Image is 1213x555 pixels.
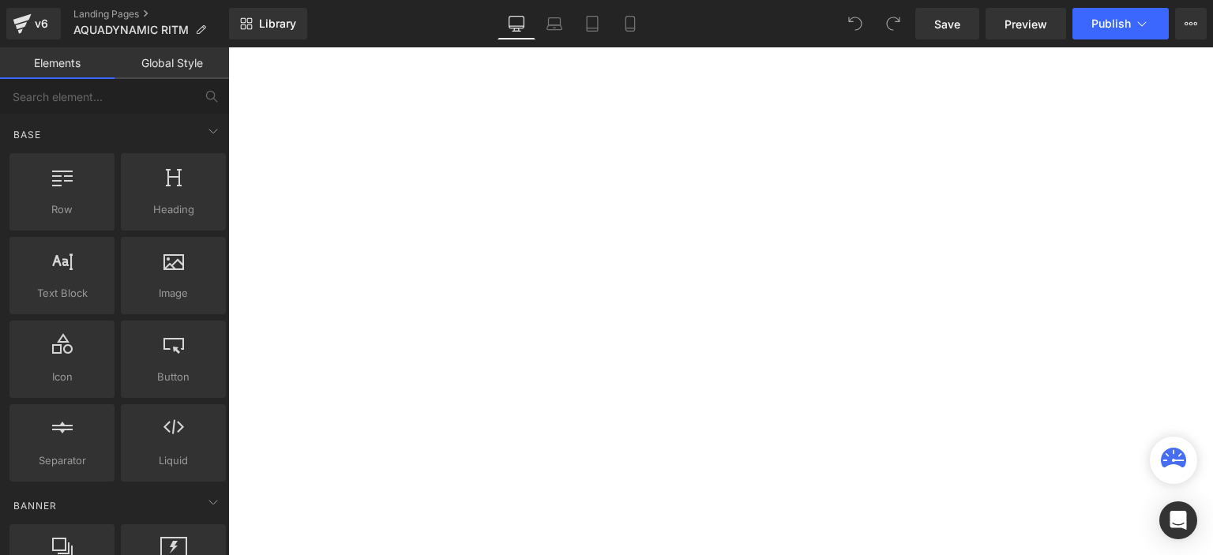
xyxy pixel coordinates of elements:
[32,13,51,34] div: v6
[73,24,189,36] span: AQUADYNAMIC RITM
[14,369,110,385] span: Icon
[1175,8,1207,39] button: More
[126,452,221,469] span: Liquid
[1005,16,1047,32] span: Preview
[6,8,61,39] a: v6
[126,285,221,302] span: Image
[839,8,871,39] button: Undo
[877,8,909,39] button: Redo
[259,17,296,31] span: Library
[934,16,960,32] span: Save
[14,452,110,469] span: Separator
[14,285,110,302] span: Text Block
[115,47,229,79] a: Global Style
[229,8,307,39] a: New Library
[126,201,221,218] span: Heading
[498,8,535,39] a: Desktop
[1159,501,1197,539] div: Open Intercom Messenger
[126,369,221,385] span: Button
[12,127,43,142] span: Base
[12,498,58,513] span: Banner
[535,8,573,39] a: Laptop
[73,8,229,21] a: Landing Pages
[573,8,611,39] a: Tablet
[1072,8,1169,39] button: Publish
[611,8,649,39] a: Mobile
[1091,17,1131,30] span: Publish
[14,201,110,218] span: Row
[986,8,1066,39] a: Preview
